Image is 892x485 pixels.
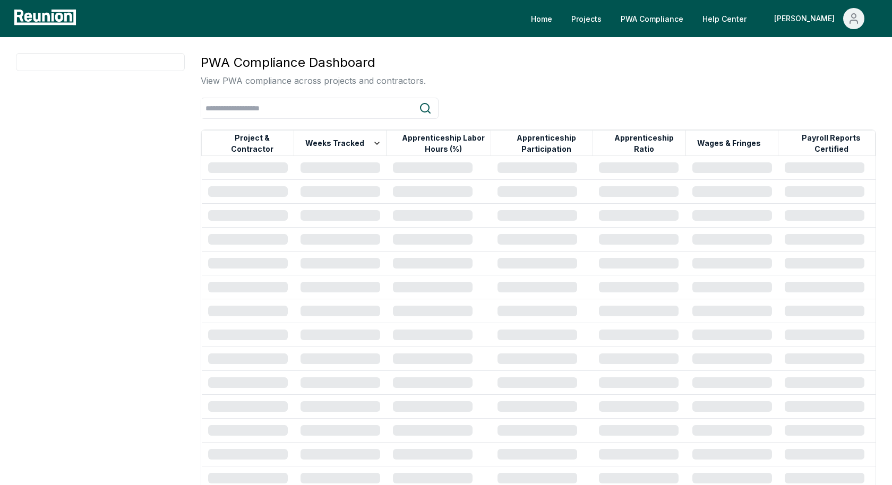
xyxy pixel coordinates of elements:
p: View PWA compliance across projects and contractors. [201,74,426,87]
button: Weeks Tracked [303,133,383,154]
button: Project & Contractor [211,133,294,154]
button: Apprenticeship Labor Hours (%) [396,133,491,154]
a: Help Center [694,8,755,29]
button: Payroll Reports Certified [787,133,875,154]
a: PWA Compliance [612,8,692,29]
nav: Main [522,8,881,29]
button: [PERSON_NAME] [766,8,873,29]
button: Apprenticeship Participation [500,133,592,154]
button: Wages & Fringes [695,133,763,154]
button: Apprenticeship Ratio [602,133,685,154]
div: [PERSON_NAME] [774,8,839,29]
a: Home [522,8,561,29]
h3: PWA Compliance Dashboard [201,53,426,72]
a: Projects [563,8,610,29]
